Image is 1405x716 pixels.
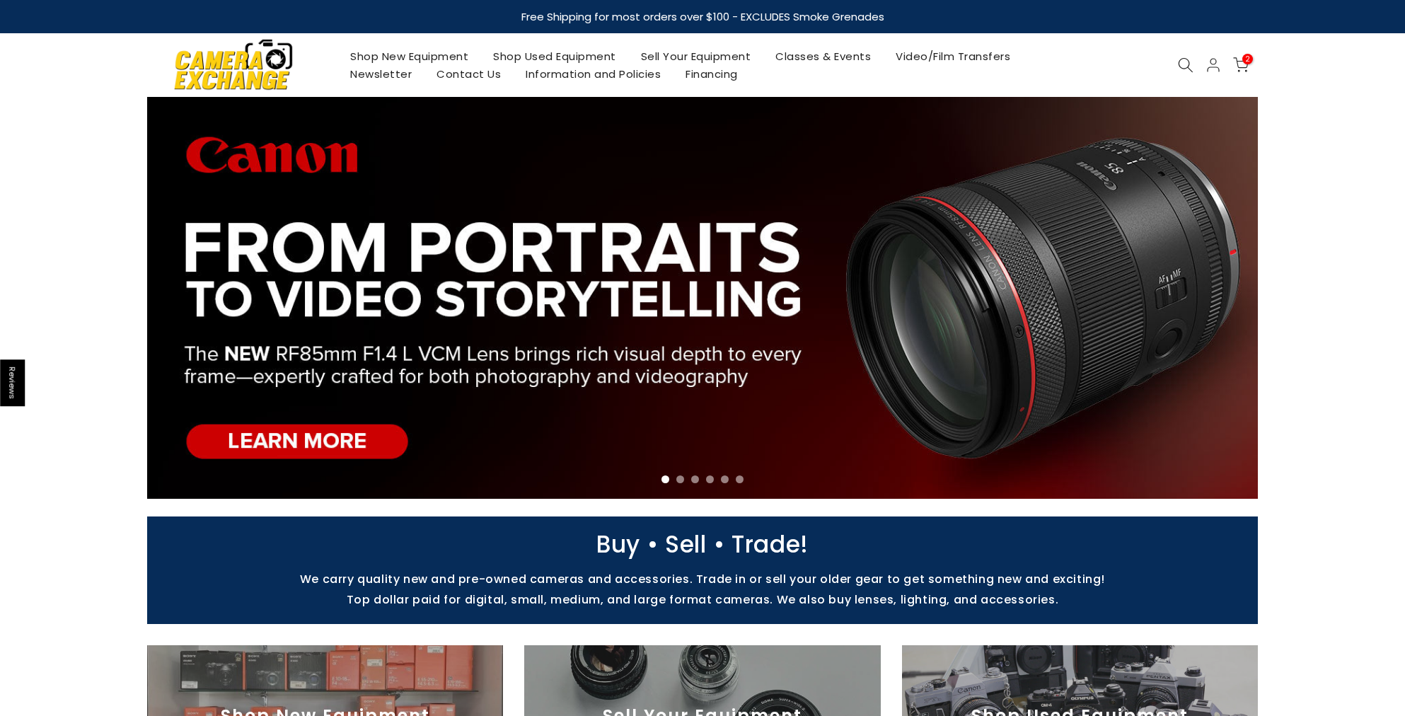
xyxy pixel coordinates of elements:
a: Shop New Equipment [338,47,481,65]
a: Sell Your Equipment [628,47,763,65]
a: Classes & Events [763,47,884,65]
li: Page dot 3 [691,475,699,483]
a: Newsletter [338,65,424,83]
span: 2 [1242,54,1253,64]
li: Page dot 2 [676,475,684,483]
p: Buy • Sell • Trade! [140,538,1265,551]
strong: Free Shipping for most orders over $100 - EXCLUDES Smoke Grenades [521,9,884,24]
li: Page dot 1 [661,475,669,483]
a: Financing [673,65,751,83]
li: Page dot 5 [721,475,729,483]
a: Information and Policies [514,65,673,83]
a: Contact Us [424,65,514,83]
li: Page dot 6 [736,475,744,483]
p: We carry quality new and pre-owned cameras and accessories. Trade in or sell your older gear to g... [140,572,1265,586]
a: Shop Used Equipment [481,47,629,65]
a: 2 [1233,57,1249,73]
li: Page dot 4 [706,475,714,483]
a: Video/Film Transfers [884,47,1023,65]
p: Top dollar paid for digital, small, medium, and large format cameras. We also buy lenses, lightin... [140,593,1265,606]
